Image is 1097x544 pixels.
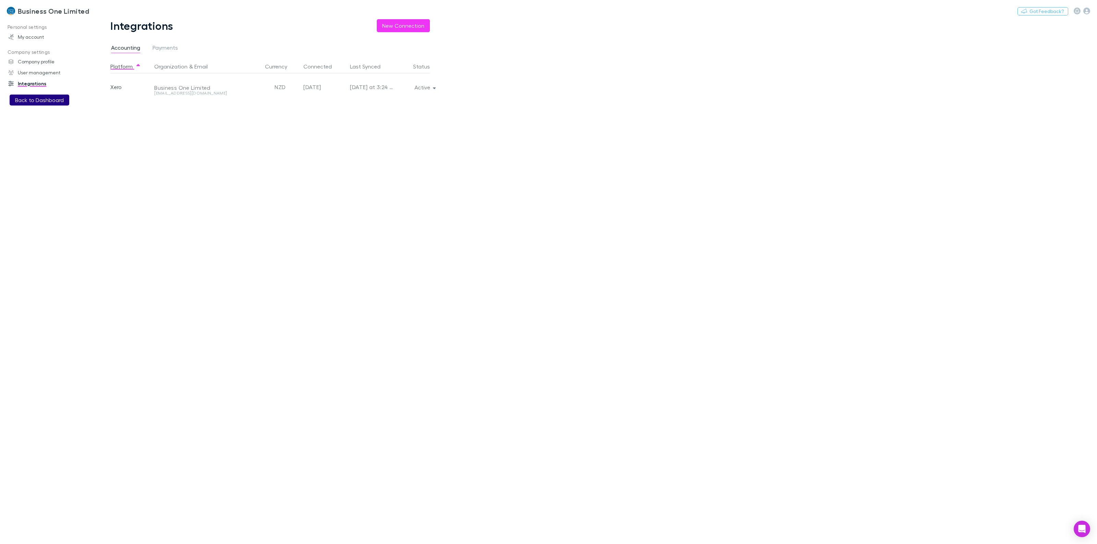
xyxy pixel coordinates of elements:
[3,3,93,19] a: Business One Limited
[110,73,152,101] div: Xero
[1,48,99,57] p: Company settings
[265,60,296,73] button: Currency
[110,19,173,32] h1: Integrations
[1074,521,1090,537] div: Open Intercom Messenger
[10,95,69,106] button: Back to Dashboard
[350,60,389,73] button: Last Synced
[1,78,99,89] a: Integrations
[260,73,301,101] div: NZD
[154,91,253,95] div: [EMAIL_ADDRESS][DOMAIN_NAME]
[350,73,394,101] div: [DATE] at 3:24 PM
[1017,7,1068,15] button: Got Feedback?
[154,60,257,73] div: &
[1,32,99,42] a: My account
[194,60,208,73] button: Email
[1,67,99,78] a: User management
[377,19,430,32] button: New Connection
[153,44,178,53] span: Payments
[303,73,345,101] div: [DATE]
[303,60,340,73] button: Connected
[18,7,89,15] h3: Business One Limited
[110,60,141,73] button: Platform
[1,23,99,32] p: Personal settings
[154,84,253,91] div: Business One Limited
[409,83,440,92] button: Active
[111,44,140,53] span: Accounting
[154,60,188,73] button: Organization
[7,7,15,15] img: Business One Limited's Logo
[1,56,99,67] a: Company profile
[413,60,438,73] button: Status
